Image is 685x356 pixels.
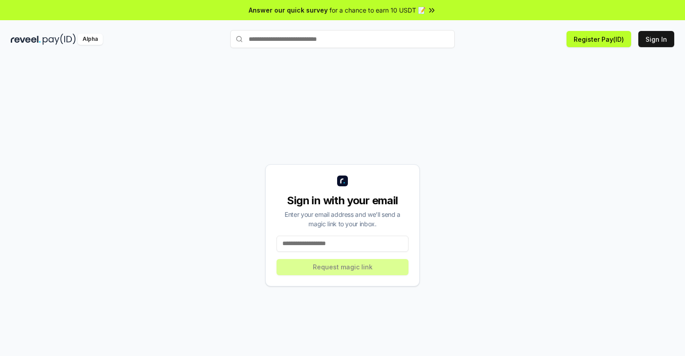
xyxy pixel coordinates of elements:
div: Sign in with your email [277,193,408,208]
img: pay_id [43,34,76,45]
div: Alpha [78,34,103,45]
div: Enter your email address and we’ll send a magic link to your inbox. [277,210,408,229]
button: Register Pay(ID) [566,31,631,47]
img: logo_small [337,176,348,186]
img: reveel_dark [11,34,41,45]
span: Answer our quick survey [249,5,328,15]
span: for a chance to earn 10 USDT 📝 [329,5,426,15]
button: Sign In [638,31,674,47]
